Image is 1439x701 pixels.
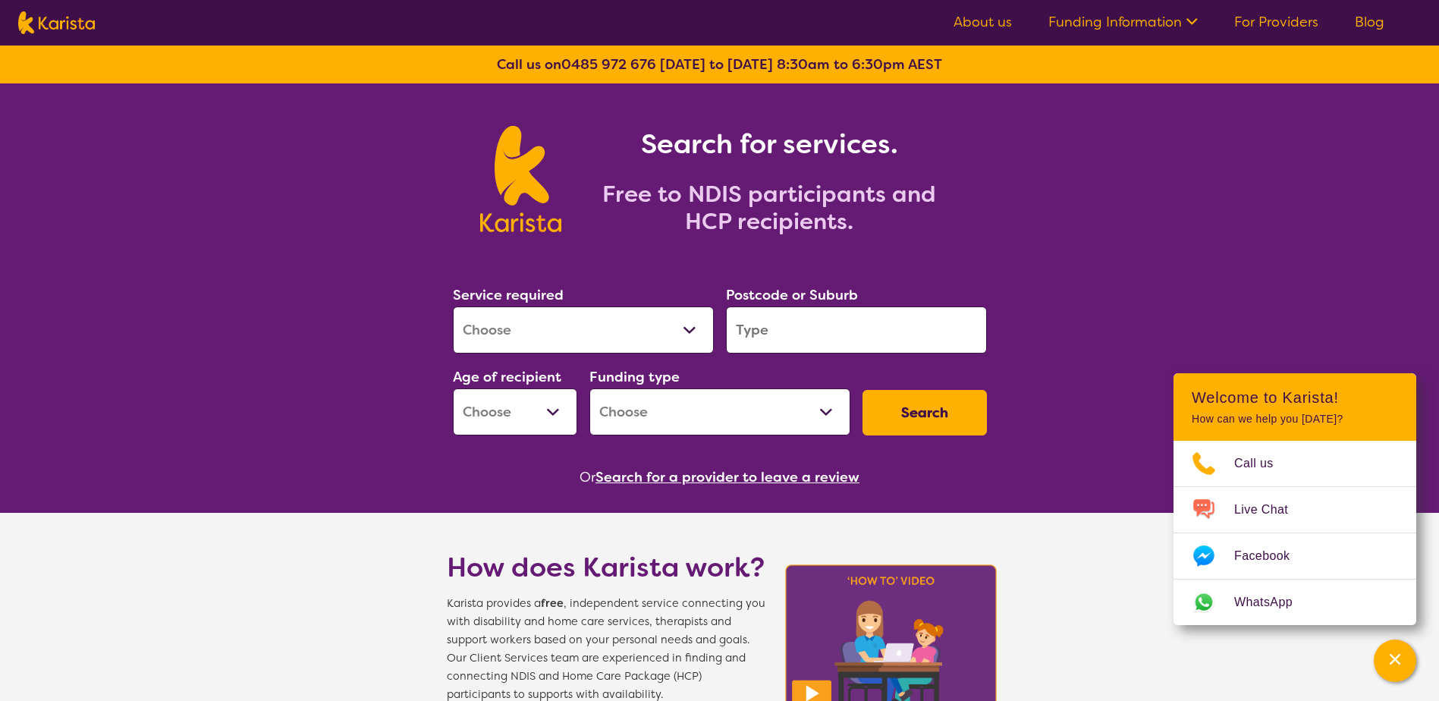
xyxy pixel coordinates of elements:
[497,55,942,74] b: Call us on [DATE] to [DATE] 8:30am to 6:30pm AEST
[447,549,765,586] h1: How does Karista work?
[954,13,1012,31] a: About us
[862,390,987,435] button: Search
[726,286,858,304] label: Postcode or Suburb
[580,181,959,235] h2: Free to NDIS participants and HCP recipients.
[1234,452,1292,475] span: Call us
[1192,413,1398,426] p: How can we help you [DATE]?
[595,466,859,489] button: Search for a provider to leave a review
[580,466,595,489] span: Or
[1234,13,1318,31] a: For Providers
[541,596,564,611] b: free
[1355,13,1384,31] a: Blog
[1192,388,1398,407] h2: Welcome to Karista!
[1048,13,1198,31] a: Funding Information
[1234,498,1306,521] span: Live Chat
[453,286,564,304] label: Service required
[1174,580,1416,625] a: Web link opens in a new tab.
[480,126,561,232] img: Karista logo
[589,368,680,386] label: Funding type
[18,11,95,34] img: Karista logo
[561,55,656,74] a: 0485 972 676
[726,306,987,354] input: Type
[1234,545,1308,567] span: Facebook
[1374,640,1416,682] button: Channel Menu
[580,126,959,162] h1: Search for services.
[1174,373,1416,625] div: Channel Menu
[1174,441,1416,625] ul: Choose channel
[1234,591,1311,614] span: WhatsApp
[453,368,561,386] label: Age of recipient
